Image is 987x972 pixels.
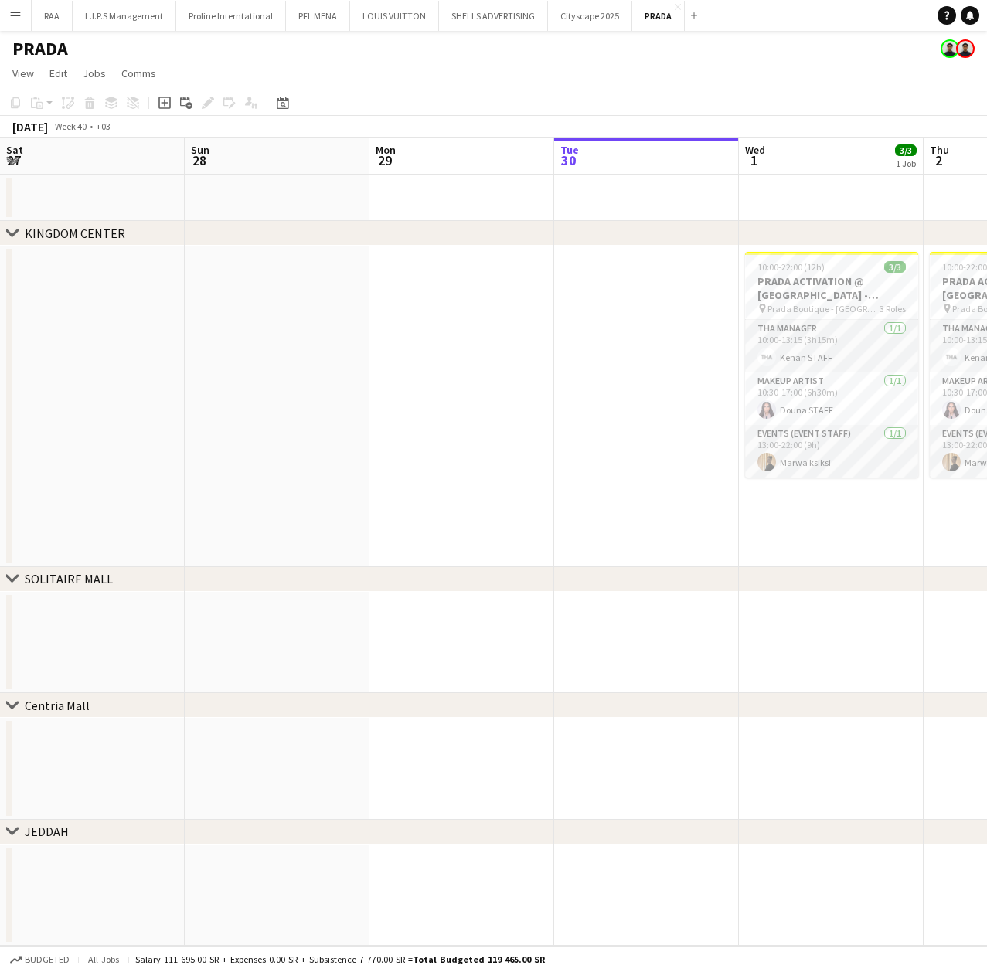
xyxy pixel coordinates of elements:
[73,1,176,31] button: L.I.P.S Management
[115,63,162,83] a: Comms
[191,143,209,157] span: Sun
[376,143,396,157] span: Mon
[25,954,70,965] span: Budgeted
[32,1,73,31] button: RAA
[12,119,48,134] div: [DATE]
[896,158,916,169] div: 1 Job
[8,951,72,968] button: Budgeted
[49,66,67,80] span: Edit
[413,953,545,965] span: Total Budgeted 119 465.00 SR
[956,39,975,58] app-user-avatar: Kenan Tesfaselase
[12,37,68,60] h1: PRADA
[189,151,209,169] span: 28
[51,121,90,132] span: Week 40
[25,571,113,586] div: SOLITAIRE MALL
[373,151,396,169] span: 29
[135,953,545,965] div: Salary 111 695.00 SR + Expenses 0.00 SR + Subsistence 7 770.00 SR =
[6,63,40,83] a: View
[757,261,825,273] span: 10:00-22:00 (12h)
[4,151,23,169] span: 27
[745,274,918,302] h3: PRADA ACTIVATION @ [GEOGRAPHIC_DATA] - [GEOGRAPHIC_DATA]
[439,1,548,31] button: SHELLS ADVERTISING
[25,226,125,241] div: KINGDOM CENTER
[895,144,917,156] span: 3/3
[12,66,34,80] span: View
[121,66,156,80] span: Comms
[930,143,949,157] span: Thu
[558,151,579,169] span: 30
[941,39,959,58] app-user-avatar: Kenan Tesfaselase
[176,1,286,31] button: Proline Interntational
[745,252,918,478] app-job-card: 10:00-22:00 (12h)3/3PRADA ACTIVATION @ [GEOGRAPHIC_DATA] - [GEOGRAPHIC_DATA] Prada Boutique - [GE...
[927,151,949,169] span: 2
[6,143,23,157] span: Sat
[548,1,632,31] button: Cityscape 2025
[85,953,122,965] span: All jobs
[560,143,579,157] span: Tue
[884,261,906,273] span: 3/3
[25,824,69,839] div: JEDDAH
[745,425,918,478] app-card-role: Events (Event Staff)1/113:00-22:00 (9h)Marwa ksiksi
[767,303,880,314] span: Prada Boutique - [GEOGRAPHIC_DATA] - [GEOGRAPHIC_DATA]
[745,143,765,157] span: Wed
[745,320,918,372] app-card-role: THA Manager1/110:00-13:15 (3h15m)Kenan STAFF
[77,63,112,83] a: Jobs
[43,63,73,83] a: Edit
[83,66,106,80] span: Jobs
[745,372,918,425] app-card-role: Makeup Artist1/110:30-17:00 (6h30m)Douna STAFF
[632,1,685,31] button: PRADA
[880,303,906,314] span: 3 Roles
[286,1,350,31] button: PFL MENA
[25,698,90,713] div: Centria Mall
[350,1,439,31] button: LOUIS VUITTON
[96,121,111,132] div: +03
[743,151,765,169] span: 1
